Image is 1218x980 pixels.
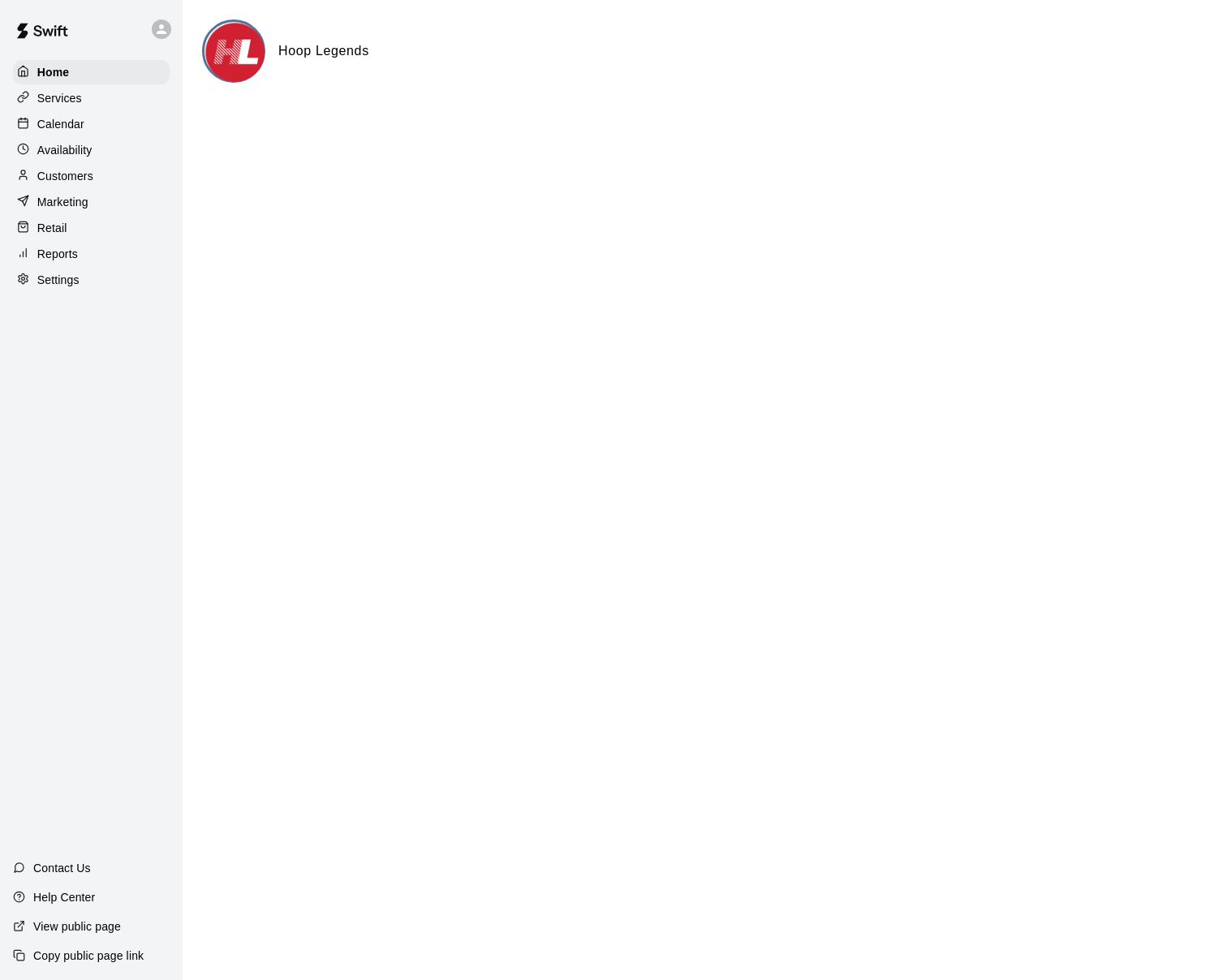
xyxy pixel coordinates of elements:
a: Calendar [13,112,170,136]
a: Home [13,60,170,84]
p: Marketing [37,194,88,210]
a: Retail [13,216,170,240]
a: Reports [13,242,170,266]
p: Availability [37,142,93,158]
a: Marketing [13,190,170,214]
p: Customers [37,168,93,184]
p: Copy public page link [33,948,144,964]
p: View public page [33,918,121,935]
p: Calendar [37,116,84,132]
p: Retail [37,220,67,236]
a: Settings [13,268,170,292]
p: Services [37,90,82,106]
p: Help Center [33,889,95,905]
img: Hoop Legends logo [204,22,265,83]
a: Availability [13,138,170,162]
a: Services [13,86,170,110]
h6: Hoop Legends [278,41,369,62]
p: Settings [37,272,80,288]
a: Customers [13,164,170,188]
p: Reports [37,246,78,262]
p: Contact Us [33,860,91,876]
p: Home [37,64,70,80]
